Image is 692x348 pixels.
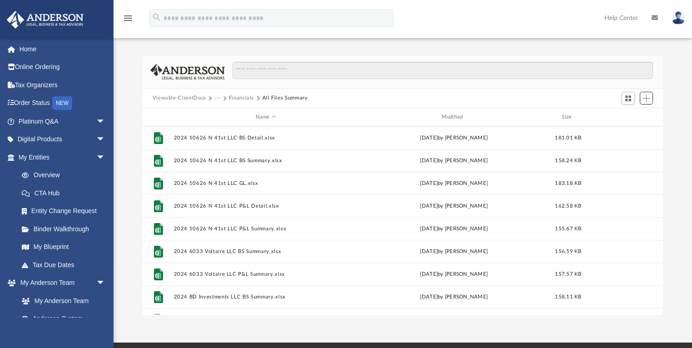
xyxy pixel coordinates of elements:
[590,113,654,121] div: id
[173,180,358,186] button: 2024 10626 N 41st LLC GL.xlsx
[229,94,254,102] button: Financials
[640,92,653,104] button: Add
[96,148,114,167] span: arrow_drop_down
[362,157,546,165] div: by [PERSON_NAME]
[6,130,119,149] a: Digital Productsarrow_drop_down
[555,181,581,186] span: 183.18 KB
[13,256,119,274] a: Tax Due Dates
[420,294,438,299] span: [DATE]
[173,113,357,121] div: Name
[214,94,220,102] button: ···
[362,293,546,301] div: by [PERSON_NAME]
[555,158,581,163] span: 158.24 KB
[13,166,119,184] a: Overview
[13,238,114,256] a: My Blueprint
[13,310,114,328] a: Anderson System
[13,292,110,310] a: My Anderson Team
[555,135,581,140] span: 181.01 KB
[420,181,438,186] span: [DATE]
[420,135,438,140] span: [DATE]
[6,274,114,292] a: My Anderson Teamarrow_drop_down
[173,135,358,141] button: 2024 10626 N 41st LLC BS Detail.xlsx
[6,40,119,58] a: Home
[96,130,114,149] span: arrow_drop_down
[173,226,358,232] button: 2024 10626 N 41st LLC P&L Summary.xlsx
[96,112,114,131] span: arrow_drop_down
[13,202,119,220] a: Entity Change Request
[555,204,581,209] span: 162.58 KB
[6,94,119,113] a: Order StatusNEW
[143,126,663,314] div: grid
[173,203,358,209] button: 2024 10626 N 41st LLC P&L Detail.xlsx
[420,226,438,231] span: [DATE]
[123,17,133,24] a: menu
[420,272,438,277] span: [DATE]
[362,134,546,142] div: by [PERSON_NAME]
[13,220,119,238] a: Binder Walkthrough
[6,148,119,166] a: My Entitiesarrow_drop_down
[232,62,653,79] input: Search files and folders
[420,249,438,254] span: [DATE]
[420,158,438,163] span: [DATE]
[362,179,546,188] div: by [PERSON_NAME]
[362,270,546,278] div: by [PERSON_NAME]
[96,274,114,293] span: arrow_drop_down
[550,113,586,121] div: Size
[173,294,358,300] button: 2024 BD Investments LLC BS Summary.xlsx
[13,184,119,202] a: CTA Hub
[6,58,119,76] a: Online Ordering
[362,225,546,233] div: by [PERSON_NAME]
[4,11,86,29] img: Anderson Advisors Platinum Portal
[262,94,308,102] button: All Files Summary
[555,249,581,254] span: 156.59 KB
[362,248,546,256] div: by [PERSON_NAME]
[173,249,358,254] button: 2024 6033 Voltaire LLC BS Summary.xlsx
[555,226,581,231] span: 155.67 KB
[173,271,358,277] button: 2024 6033 Voltaire LLC P&L Summary.xlsx
[362,202,546,210] div: by [PERSON_NAME]
[555,272,581,277] span: 157.57 KB
[672,11,685,25] img: User Pic
[6,112,119,130] a: Platinum Q&Aarrow_drop_down
[152,12,162,22] i: search
[622,92,635,104] button: Switch to Grid View
[146,113,169,121] div: id
[153,94,206,102] button: Viewable-ClientDocs
[6,76,119,94] a: Tax Organizers
[52,96,72,110] div: NEW
[361,113,546,121] div: Modified
[173,158,358,164] button: 2024 10626 N 41st LLC BS Summary.xlsx
[123,13,133,24] i: menu
[420,204,438,209] span: [DATE]
[555,294,581,299] span: 158.11 KB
